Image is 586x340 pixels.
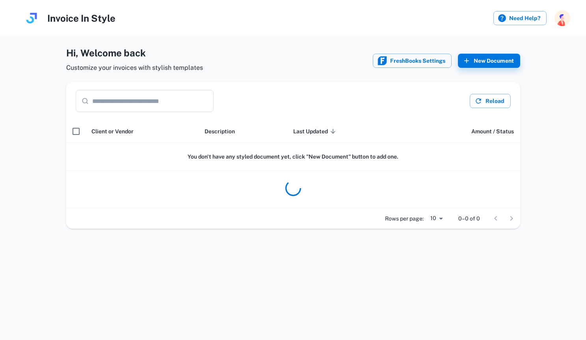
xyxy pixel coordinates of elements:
h4: Invoice In Style [47,11,115,25]
button: FreshBooks iconFreshBooks Settings [373,54,452,68]
p: Rows per page: [385,214,424,223]
button: New Document [458,54,520,68]
h4: Hi , Welcome back [66,46,203,60]
label: Need Help? [493,11,547,25]
div: scrollable content [66,120,520,208]
p: 0–0 of 0 [458,214,480,223]
img: FreshBooks icon [378,56,387,65]
button: Reload [470,94,511,108]
span: Amount / Status [471,127,514,136]
span: Description [205,127,235,136]
img: photoURL [554,10,570,26]
img: logo.svg [24,10,39,26]
h6: You don't have any styled document yet, click "New Document" button to add one. [73,152,514,161]
span: Last Updated [293,127,338,136]
div: 10 [427,213,446,224]
span: Client or Vendor [91,127,134,136]
span: Customize your invoices with stylish templates [66,63,203,73]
